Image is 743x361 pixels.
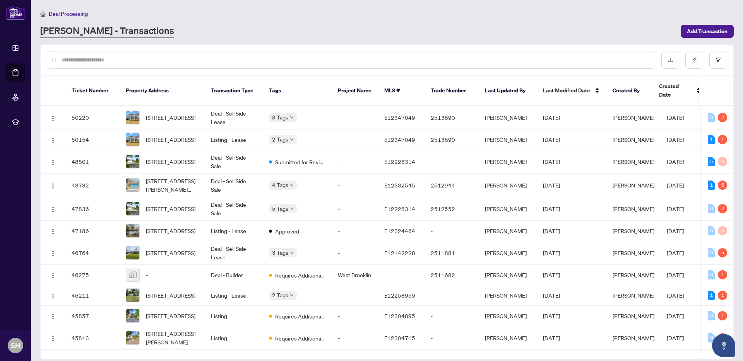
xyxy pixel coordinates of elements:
[205,129,263,150] td: Listing - Lease
[332,129,378,150] td: -
[479,150,537,174] td: [PERSON_NAME]
[263,76,332,106] th: Tags
[47,269,59,281] button: Logo
[126,133,139,146] img: thumbnail-img
[47,111,59,124] button: Logo
[425,326,479,350] td: -
[708,311,715,320] div: 0
[479,285,537,306] td: [PERSON_NAME]
[716,57,721,63] span: filter
[126,179,139,192] img: thumbnail-img
[718,135,727,144] div: 1
[613,182,654,189] span: [PERSON_NAME]
[667,227,684,234] span: [DATE]
[65,76,120,106] th: Ticket Number
[708,248,715,257] div: 0
[332,265,378,285] td: West Brooklin
[661,51,679,69] button: download
[479,106,537,129] td: [PERSON_NAME]
[718,157,727,166] div: 0
[65,197,120,221] td: 47836
[290,116,294,119] span: down
[668,57,673,63] span: download
[425,285,479,306] td: -
[712,334,735,357] button: Open asap
[47,332,59,344] button: Logo
[606,76,653,106] th: Created By
[50,206,56,213] img: Logo
[290,251,294,255] span: down
[667,292,684,299] span: [DATE]
[425,129,479,150] td: 2513890
[384,114,415,121] span: E12347049
[425,106,479,129] td: 2513890
[613,136,654,143] span: [PERSON_NAME]
[49,10,88,17] span: Deal Processing
[332,326,378,350] td: -
[50,335,56,342] img: Logo
[65,174,120,197] td: 48732
[332,197,378,221] td: -
[708,180,715,190] div: 1
[47,133,59,146] button: Logo
[205,106,263,129] td: Deal - Sell Side Lease
[479,197,537,221] td: [PERSON_NAME]
[205,76,263,106] th: Transaction Type
[47,203,59,215] button: Logo
[667,312,684,319] span: [DATE]
[50,313,56,320] img: Logo
[332,285,378,306] td: -
[659,82,692,99] span: Created Date
[613,158,654,165] span: [PERSON_NAME]
[613,205,654,212] span: [PERSON_NAME]
[425,174,479,197] td: 2512944
[425,76,479,106] th: Trade Number
[146,204,195,213] span: [STREET_ADDRESS]
[146,226,195,235] span: [STREET_ADDRESS]
[290,138,294,141] span: down
[384,334,415,341] span: E12304715
[718,204,727,213] div: 2
[613,312,654,319] span: [PERSON_NAME]
[479,265,537,285] td: [PERSON_NAME]
[50,159,56,165] img: Logo
[65,306,120,326] td: 45857
[272,135,288,144] span: 2 Tags
[332,241,378,265] td: -
[718,113,727,122] div: 2
[126,111,139,124] img: thumbnail-img
[692,57,697,63] span: edit
[543,292,560,299] span: [DATE]
[708,135,715,144] div: 1
[425,265,479,285] td: 2511682
[40,11,46,17] span: home
[275,271,325,279] span: Requires Additional Docs
[613,114,654,121] span: [PERSON_NAME]
[126,224,139,237] img: thumbnail-img
[479,326,537,350] td: [PERSON_NAME]
[543,227,560,234] span: [DATE]
[384,249,415,256] span: E12142228
[425,306,479,326] td: -
[667,334,684,341] span: [DATE]
[613,334,654,341] span: [PERSON_NAME]
[718,180,727,190] div: 6
[205,174,263,197] td: Deal - Sell Side Sale
[479,306,537,326] td: [PERSON_NAME]
[275,312,325,320] span: Requires Additional Docs
[65,106,120,129] td: 50220
[718,311,727,320] div: 1
[384,158,415,165] span: E12228314
[332,106,378,129] td: -
[290,207,294,211] span: down
[65,129,120,150] td: 50154
[685,51,703,69] button: edit
[384,136,415,143] span: E12347049
[332,221,378,241] td: -
[718,333,727,342] div: 3
[708,333,715,342] div: 0
[667,114,684,121] span: [DATE]
[425,150,479,174] td: -
[275,227,299,235] span: Approved
[205,326,263,350] td: Listing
